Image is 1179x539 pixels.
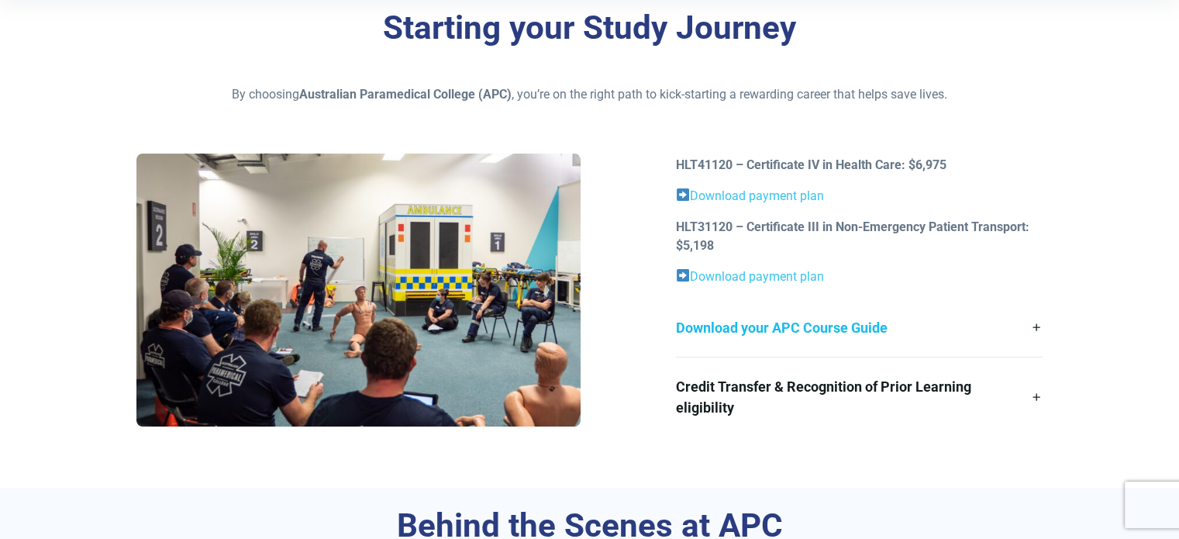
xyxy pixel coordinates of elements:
strong: HLT31120 – Certificate III in Non-Emergency Patient Transport: $5,198 [676,219,1029,253]
img: ➡️ [677,188,689,201]
p: By choosing , you’re on the right path to kick-starting a rewarding career that helps save lives. [136,85,1043,104]
strong: HLT41120 – Certificate IV in Health Care: $6,975 [676,157,946,172]
strong: Australian Paramedical College (APC) [299,87,512,102]
img: ➡️ [677,269,689,282]
a: Download your APC Course Guide [676,299,1043,357]
a: Credit Transfer & Recognition of Prior Learning eligibility [676,358,1043,437]
h3: Starting your Study Journey [136,9,1043,48]
a: Download payment plan [690,269,824,284]
a: Download payment plan [690,188,824,203]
